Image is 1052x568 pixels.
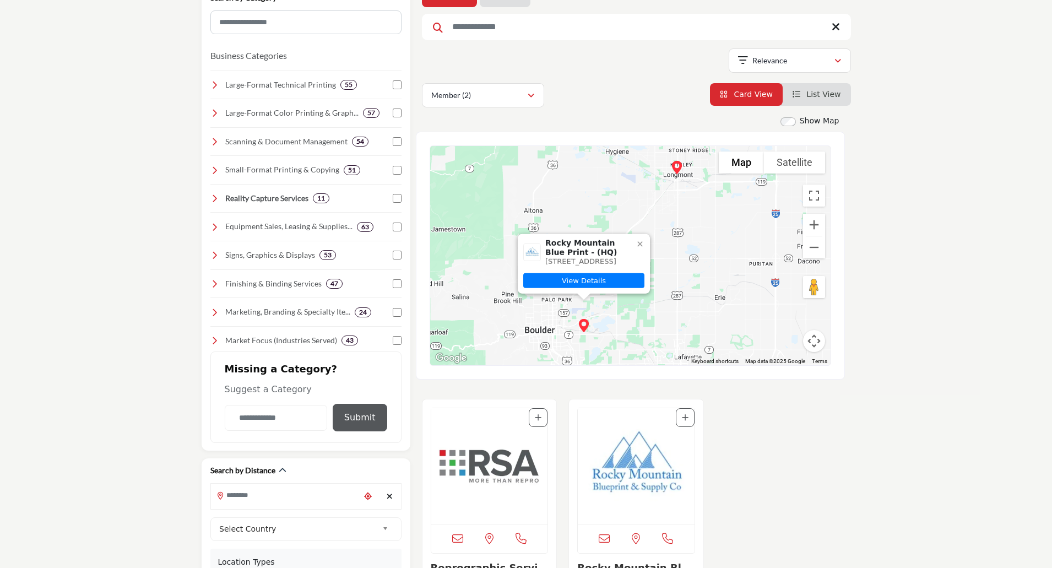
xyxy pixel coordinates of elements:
[346,337,354,344] b: 43
[393,194,402,203] input: Select Reality Capture Services checkbox
[691,358,739,365] button: Keyboard shortcuts
[393,251,402,259] input: Select Signs, Graphics & Displays checkbox
[812,358,827,364] a: Terms (opens in new tab)
[393,308,402,317] input: Select Marketing, Branding & Specialty Items checkbox
[393,279,402,288] input: Select Finishing & Binding Services checkbox
[433,351,469,365] a: Open this area in Google Maps (opens a new window)
[764,152,825,174] button: Show satellite imagery
[393,109,402,117] input: Select Large-Format Color Printing & Graphics checkbox
[752,55,787,66] p: Relevance
[578,408,695,524] img: Rocky Mountain Blue Print
[225,306,350,317] h4: Marketing, Branding & Specialty Items: Design and creative services, marketing support, and speci...
[545,257,616,265] span: [STREET_ADDRESS]
[422,83,544,107] button: Member (2)
[431,408,548,524] a: Open Listing in new tab
[393,336,402,345] input: Select Market Focus (Industries Served) checkbox
[225,107,359,118] h4: Large-Format Color Printing & Graphics: Banners, posters, vehicle wraps, and presentation graphics.
[523,273,644,288] a: View Details
[317,194,325,202] b: 11
[210,49,287,62] button: Business Categories
[729,48,851,73] button: Relevance
[361,223,369,231] b: 63
[803,214,825,236] button: Zoom in
[211,485,360,506] input: Search Location
[357,222,373,232] div: 63 Results For Equipment Sales, Leasing & Supplies
[431,90,471,101] p: Member (2)
[324,251,332,259] b: 53
[355,307,371,317] div: 24 Results For Marketing, Branding & Specialty Items
[393,137,402,146] input: Select Scanning & Document Management checkbox
[360,485,376,509] div: Choose your current location
[333,404,387,431] button: Submit
[225,363,387,383] h2: Missing a Category?
[806,90,840,99] span: List View
[348,166,356,174] b: 51
[341,336,358,345] div: 43 Results For Market Focus (Industries Served)
[345,81,353,89] b: 55
[393,223,402,231] input: Select Equipment Sales, Leasing & Supplies checkbox
[363,108,379,118] div: 57 Results For Large-Format Color Printing & Graphics
[225,384,312,394] span: Suggest a Category
[382,485,398,509] div: Clear search location
[352,137,368,147] div: 54 Results For Scanning & Document Management
[340,80,357,90] div: 55 Results For Large-Format Technical Printing
[433,351,469,365] img: Google
[356,138,364,145] b: 54
[225,193,308,204] h4: Reality Capture Services: Laser scanning, BIM modeling, photogrammetry, 3D scanning, and other ad...
[745,358,805,364] span: Map data ©2025 Google
[218,556,394,568] div: Location Types
[330,280,338,288] b: 47
[225,136,348,147] h4: Scanning & Document Management: Digital conversion, archiving, indexing, secure storage, and stre...
[545,239,631,257] span: Rocky Mountain Blue Print - (HQ)
[313,193,329,203] div: 11 Results For Reality Capture Services
[800,115,839,127] label: Show Map
[225,164,339,175] h4: Small-Format Printing & Copying: Professional printing for black and white and color document pri...
[666,156,688,178] div: Reprographic Services Corporation (RSA) (HQ)
[535,413,541,422] a: Add To List
[393,80,402,89] input: Select Large-Format Technical Printing checkbox
[573,315,595,337] div: Rocky Mountain Blue Print (HQ)
[319,250,336,260] div: 53 Results For Signs, Graphics & Displays
[367,109,375,117] b: 57
[803,185,825,207] button: Toggle fullscreen view
[720,90,773,99] a: View Card
[803,330,825,352] button: Map camera controls
[359,309,367,316] b: 24
[793,90,841,99] a: View List
[344,165,360,175] div: 51 Results For Small-Format Printing & Copying
[431,408,548,524] img: Reprographic Services Corporation (RSA)
[225,79,336,90] h4: Large-Format Technical Printing: High-quality printing for blueprints, construction and architect...
[326,279,343,289] div: 47 Results For Finishing & Binding Services
[393,166,402,175] input: Select Small-Format Printing & Copying checkbox
[803,236,825,258] button: Zoom out
[219,522,378,535] span: Select Country
[578,408,695,524] a: Open Listing in new tab
[524,244,540,260] img: Rocky Mountain Blue Print
[783,83,851,106] li: List View
[719,152,764,174] button: Show street map
[734,90,772,99] span: Card View
[682,413,688,422] a: Add To List
[225,405,327,431] input: Category Name
[210,10,402,34] input: Search Category
[803,276,825,298] button: Drag Pegman onto the map to open Street View
[225,221,353,232] h4: Equipment Sales, Leasing & Supplies: Equipment sales, leasing, service, and resale of plotters, s...
[210,465,275,476] h2: Search by Distance
[225,278,322,289] h4: Finishing & Binding Services: Laminating, binding, folding, trimming, and other finishing touches...
[225,250,315,261] h4: Signs, Graphics & Displays: Exterior/interior building signs, trade show booths, event displays, ...
[710,83,783,106] li: Card View
[225,335,337,346] h4: Market Focus (Industries Served): Tailored solutions for industries like architecture, constructi...
[422,14,851,40] input: Search Keyword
